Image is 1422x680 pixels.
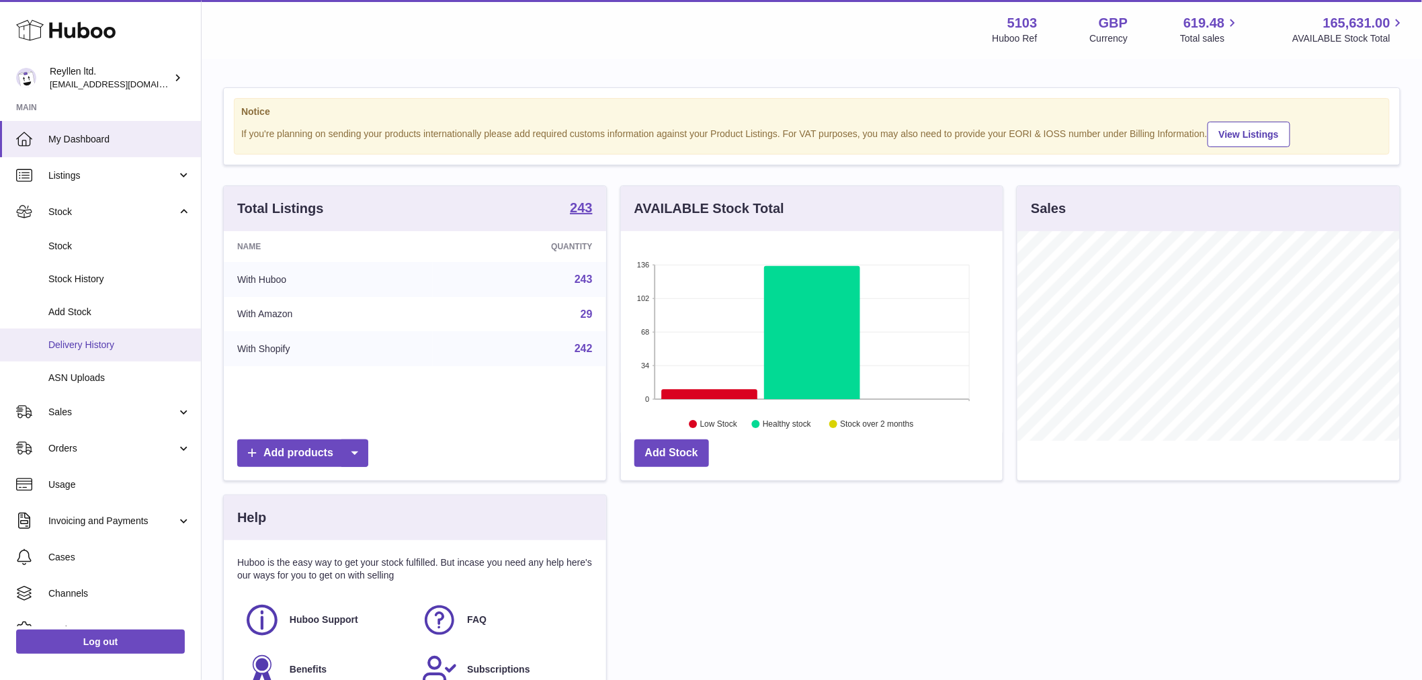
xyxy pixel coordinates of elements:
span: 619.48 [1183,14,1224,32]
span: Invoicing and Payments [48,515,177,527]
text: Stock over 2 months [840,420,913,429]
span: Listings [48,169,177,182]
a: Log out [16,630,185,654]
text: Healthy stock [763,420,812,429]
a: 243 [575,273,593,285]
span: Channels [48,587,191,600]
div: If you're planning on sending your products internationally please add required customs informati... [241,120,1382,147]
th: Name [224,231,433,262]
text: 68 [641,328,649,336]
a: Huboo Support [244,602,408,638]
h3: Help [237,509,266,527]
a: 242 [575,343,593,354]
strong: 5103 [1007,14,1038,32]
strong: 243 [570,201,592,214]
text: 136 [637,261,649,269]
span: Benefits [290,663,327,676]
span: Cases [48,551,191,564]
td: With Huboo [224,262,433,297]
a: View Listings [1208,122,1290,147]
span: Stock History [48,273,191,286]
h3: AVAILABLE Stock Total [634,200,784,218]
td: With Amazon [224,297,433,332]
h3: Sales [1031,200,1066,218]
text: Low Stock [700,420,738,429]
div: Currency [1090,32,1128,45]
span: Stock [48,240,191,253]
a: Add Stock [634,439,709,467]
span: Sales [48,406,177,419]
span: 165,631.00 [1323,14,1390,32]
span: [EMAIL_ADDRESS][DOMAIN_NAME] [50,79,198,89]
a: Add products [237,439,368,467]
span: My Dashboard [48,133,191,146]
span: Delivery History [48,339,191,351]
h3: Total Listings [237,200,324,218]
text: 34 [641,362,649,370]
text: 102 [637,294,649,302]
span: Add Stock [48,306,191,318]
td: With Shopify [224,331,433,366]
a: FAQ [421,602,585,638]
span: Huboo Support [290,613,358,626]
span: Total sales [1180,32,1240,45]
a: 165,631.00 AVAILABLE Stock Total [1292,14,1406,45]
a: 243 [570,201,592,217]
img: internalAdmin-5103@internal.huboo.com [16,68,36,88]
strong: Notice [241,105,1382,118]
span: Orders [48,442,177,455]
span: Usage [48,478,191,491]
th: Quantity [433,231,605,262]
strong: GBP [1099,14,1128,32]
span: FAQ [467,613,487,626]
text: 0 [645,395,649,403]
div: Huboo Ref [993,32,1038,45]
span: Settings [48,624,191,636]
a: 619.48 Total sales [1180,14,1240,45]
p: Huboo is the easy way to get your stock fulfilled. But incase you need any help here's our ways f... [237,556,593,582]
span: Subscriptions [467,663,530,676]
span: ASN Uploads [48,372,191,384]
div: Reyllen ltd. [50,65,171,91]
a: 29 [581,308,593,320]
span: AVAILABLE Stock Total [1292,32,1406,45]
span: Stock [48,206,177,218]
